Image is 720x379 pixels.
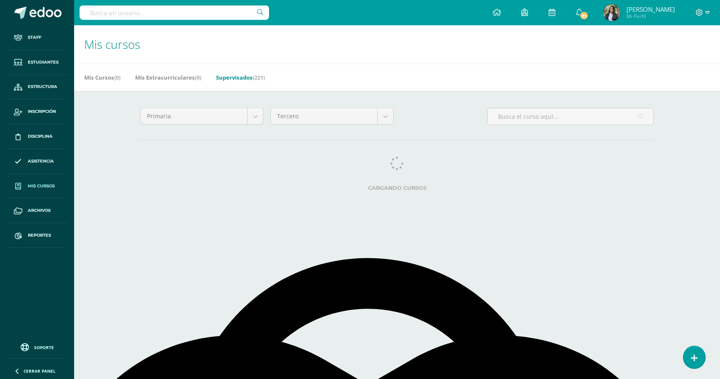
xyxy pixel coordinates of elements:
[627,5,675,13] span: [PERSON_NAME]
[80,5,269,20] input: Busca un usuario...
[147,108,241,124] span: Primaria
[28,133,53,140] span: Disciplina
[28,83,57,90] span: Estructura
[7,124,67,149] a: Disciplina
[28,59,59,66] span: Estudiantes
[627,13,675,20] span: Mi Perfil
[7,198,67,223] a: Archivos
[7,75,67,100] a: Estructura
[488,108,653,125] input: Busca el curso aquí...
[28,183,55,189] span: Mis cursos
[7,149,67,174] a: Asistencia
[7,223,67,248] a: Reportes
[10,341,64,352] a: Soporte
[84,71,120,84] a: Mis Cursos(0)
[28,207,51,214] span: Archivos
[34,344,54,350] span: Soporte
[7,174,67,199] a: Mis cursos
[28,232,51,239] span: Reportes
[84,36,140,52] span: Mis cursos
[277,108,371,124] span: Tercero
[7,50,67,75] a: Estudiantes
[195,74,201,81] span: (0)
[135,71,201,84] a: Mis Extracurriculares(0)
[141,108,263,124] a: Primaria
[24,368,56,374] span: Cerrar panel
[216,71,265,84] a: Supervisados(221)
[271,108,393,124] a: Tercero
[140,185,654,191] label: Cargando cursos
[28,158,54,165] span: Asistencia
[7,99,67,124] a: Inscripción
[603,4,620,21] img: 247ceca204fa65a9317ba2c0f2905932.png
[7,25,67,50] a: Staff
[114,74,120,81] span: (0)
[579,11,589,20] span: 94
[28,34,41,41] span: Staff
[253,74,265,81] span: (221)
[28,108,56,115] span: Inscripción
